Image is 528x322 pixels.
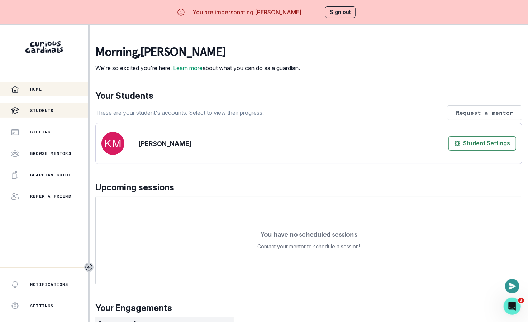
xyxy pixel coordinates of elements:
p: Your Students [95,89,522,102]
button: Sign out [325,6,356,18]
p: Upcoming sessions [95,181,522,194]
a: Learn more [173,64,203,72]
p: Browse Mentors [30,151,71,156]
button: Open or close messaging widget [505,279,519,293]
p: You are impersonating [PERSON_NAME] [192,8,301,16]
p: Your Engagements [95,302,522,314]
p: Students [30,108,54,113]
p: Home [30,86,42,92]
img: svg [101,132,124,155]
button: Request a mentor [447,105,522,120]
span: 3 [518,298,524,303]
p: Notifications [30,282,68,287]
p: Guardian Guide [30,172,71,178]
p: [PERSON_NAME] [139,139,191,148]
p: We're so excited you're here. about what you can do as a guardian. [95,64,300,72]
p: Refer a friend [30,194,71,199]
p: These are your student's accounts. Select to view their progress. [95,108,264,117]
img: Curious Cardinals Logo [25,41,63,53]
button: Toggle sidebar [84,263,94,272]
p: morning , [PERSON_NAME] [95,45,300,59]
p: You have no scheduled sessions [261,231,357,238]
p: Billing [30,129,51,135]
iframe: Intercom live chat [504,298,521,315]
p: Contact your mentor to schedule a session! [258,242,360,251]
button: Student Settings [448,136,516,151]
p: Settings [30,303,54,309]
